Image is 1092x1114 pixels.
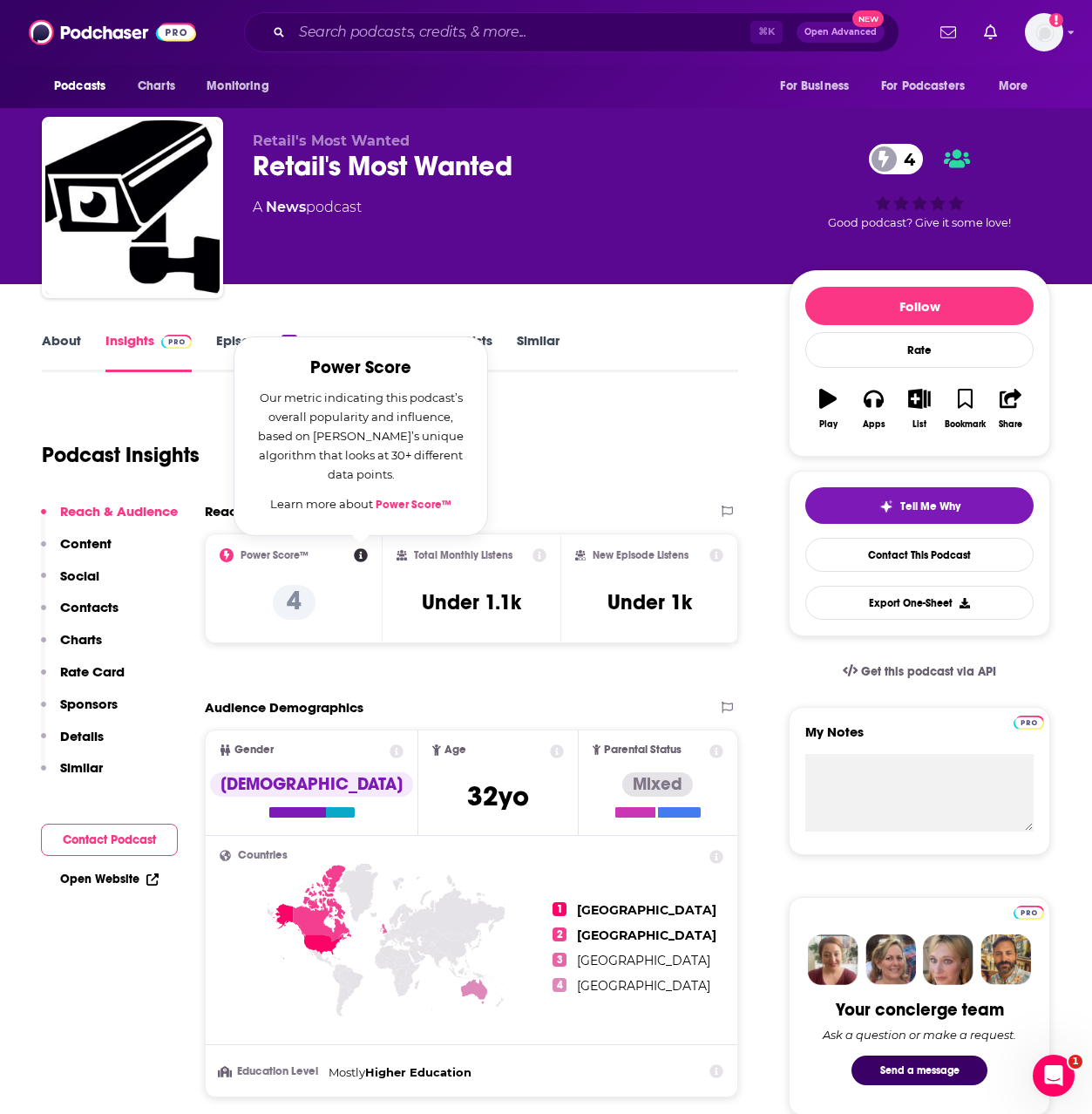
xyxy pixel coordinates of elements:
[1014,713,1044,730] a: Pro website
[805,538,1034,572] a: Contact This Podcast
[29,16,196,49] img: Podchaser - Follow, Share and Rate Podcasts
[467,779,529,813] span: 32 yo
[207,74,268,98] span: Monitoring
[376,498,451,512] a: Power Score™
[942,377,987,440] button: Bookmark
[881,74,965,98] span: For Podcasters
[41,728,104,760] button: Details
[238,850,288,861] span: Countries
[60,503,178,520] p: Reach & Audience
[60,535,112,552] p: Content
[205,699,363,716] h2: Audience Demographics
[577,902,716,918] span: [GEOGRAPHIC_DATA]
[750,21,783,44] span: ⌘ K
[945,419,986,430] div: Bookmark
[823,1028,1016,1042] div: Ask a question or make a request.
[329,1065,365,1079] span: Mostly
[851,1056,987,1085] button: Send a message
[255,494,466,514] p: Learn more about
[1033,1055,1075,1097] iframe: Intercom live chat
[60,872,159,886] a: Open Website
[205,503,245,520] h2: Reach
[805,287,1034,325] button: Follow
[553,902,566,916] span: 1
[593,549,688,561] h2: New Episode Listens
[60,759,103,776] p: Similar
[900,499,960,513] span: Tell Me Why
[138,74,175,98] span: Charts
[41,663,125,696] button: Rate Card
[194,70,291,103] button: open menu
[517,332,560,372] a: Similar
[870,70,990,103] button: open menu
[414,549,512,561] h2: Total Monthly Listens
[768,70,871,103] button: open menu
[604,744,682,756] span: Parental Status
[808,934,858,985] img: Sydney Profile
[210,772,413,797] div: [DEMOGRAPHIC_DATA]
[577,978,710,994] span: [GEOGRAPHIC_DATA]
[861,664,996,679] span: Get this podcast via API
[863,419,885,430] div: Apps
[607,589,692,615] h3: Under 1k
[780,74,849,98] span: For Business
[1014,903,1044,920] a: Pro website
[999,419,1022,430] div: Share
[41,567,99,600] button: Social
[216,332,297,372] a: Episodes52
[1049,13,1063,27] svg: Add a profile image
[60,728,104,744] p: Details
[42,332,81,372] a: About
[923,934,973,985] img: Jules Profile
[1025,13,1063,51] span: Logged in as systemsteam
[60,631,102,648] p: Charts
[292,18,750,46] input: Search podcasts, credits, & more...
[422,589,521,615] h3: Under 1.1k
[577,953,710,968] span: [GEOGRAPHIC_DATA]
[466,332,492,372] a: Lists
[41,696,118,728] button: Sponsors
[42,70,128,103] button: open menu
[241,549,309,561] h2: Power Score™
[977,17,1004,47] a: Show notifications dropdown
[253,197,362,218] div: A podcast
[829,650,1010,693] a: Get this podcast via API
[852,10,884,27] span: New
[266,199,306,215] a: News
[622,772,693,797] div: Mixed
[912,419,926,430] div: List
[42,442,200,468] h1: Podcast Insights
[797,22,885,43] button: Open AdvancedNew
[60,567,99,584] p: Social
[1025,13,1063,51] img: User Profile
[879,499,893,513] img: tell me why sparkle
[980,934,1031,985] img: Jon Profile
[41,599,119,631] button: Contacts
[45,120,220,295] img: Retail's Most Wanted
[789,132,1050,241] div: 4Good podcast? Give it some love!
[897,377,942,440] button: List
[322,332,372,372] a: Reviews
[234,744,274,756] span: Gender
[253,132,410,149] span: Retail's Most Wanted
[886,144,924,174] span: 4
[1025,13,1063,51] button: Show profile menu
[41,759,103,791] button: Similar
[273,585,315,620] p: 4
[126,70,186,103] a: Charts
[577,927,716,943] span: [GEOGRAPHIC_DATA]
[105,332,192,372] a: InsightsPodchaser Pro
[999,74,1028,98] span: More
[244,12,899,52] div: Search podcasts, credits, & more...
[933,17,963,47] a: Show notifications dropdown
[869,144,924,174] a: 4
[987,70,1050,103] button: open menu
[805,723,1034,754] label: My Notes
[1014,906,1044,920] img: Podchaser Pro
[836,999,1004,1021] div: Your concierge team
[819,419,838,430] div: Play
[281,335,297,347] div: 52
[444,744,466,756] span: Age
